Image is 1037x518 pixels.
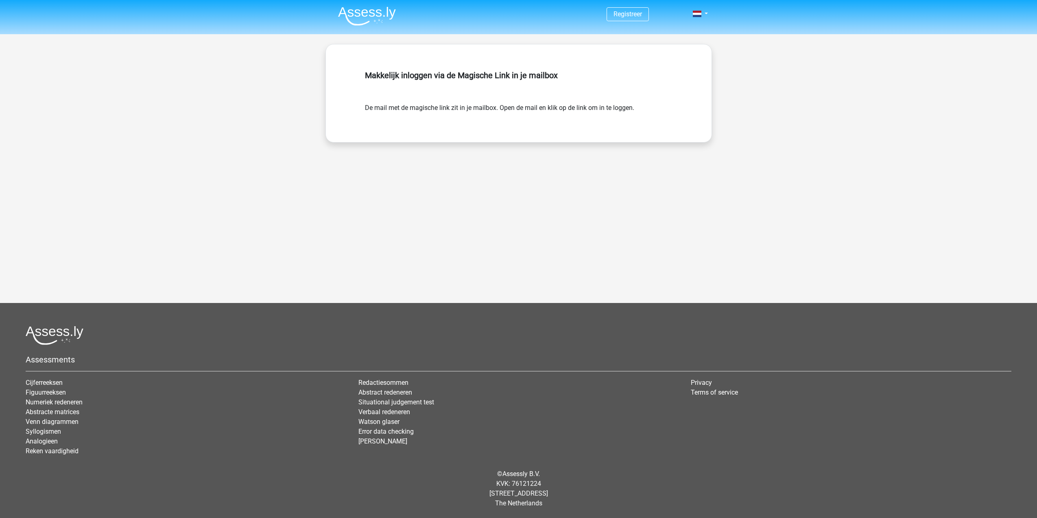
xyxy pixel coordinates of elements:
[358,428,414,435] a: Error data checking
[613,10,642,18] a: Registreer
[26,355,1011,364] h5: Assessments
[365,103,672,113] form: De mail met de magische link zit in je mailbox. Open de mail en klik op de link om in te loggen.
[502,470,540,478] a: Assessly B.V.
[691,379,712,386] a: Privacy
[26,437,58,445] a: Analogieen
[26,447,79,455] a: Reken vaardigheid
[358,398,434,406] a: Situational judgement test
[26,428,61,435] a: Syllogismen
[26,388,66,396] a: Figuurreeksen
[358,437,407,445] a: [PERSON_NAME]
[26,418,79,426] a: Venn diagrammen
[20,463,1017,515] div: © KVK: 76121224 [STREET_ADDRESS] The Netherlands
[358,379,408,386] a: Redactiesommen
[26,398,83,406] a: Numeriek redeneren
[26,379,63,386] a: Cijferreeksen
[26,326,83,345] img: Assessly logo
[358,408,410,416] a: Verbaal redeneren
[358,388,412,396] a: Abstract redeneren
[358,418,400,426] a: Watson glaser
[365,70,672,80] h5: Makkelijk inloggen via de Magische Link in je mailbox
[691,388,738,396] a: Terms of service
[338,7,396,26] img: Assessly
[26,408,79,416] a: Abstracte matrices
